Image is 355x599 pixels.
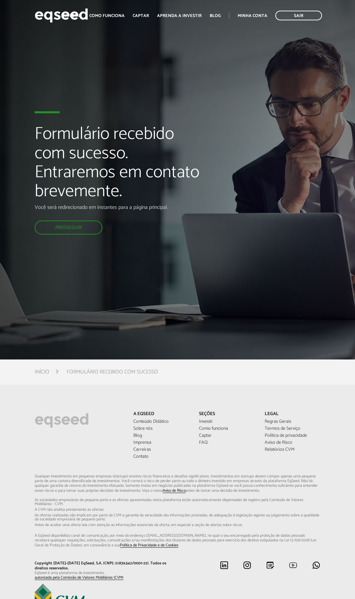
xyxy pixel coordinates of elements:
[157,14,202,18] a: Aprenda a investir
[312,561,320,569] img: whatsapp.svg
[35,561,173,571] p: Copyright [DATE]-[DATE] EqSeed, S.A. (CNPJ: 21.839.542/0001-22). Todos os direitos reservados.
[265,419,320,424] a: Regras Gerais
[265,426,320,431] a: Termos de Serviço
[35,369,49,375] a: Início
[238,14,267,18] a: Minha conta
[133,411,189,417] p: A EqSeed
[35,571,173,580] p: EqSeed é uma plataforma de investimento
[35,523,321,527] span: Antes de aceitar uma oferta leia com atenção as informações essenciais da oferta, em especial...
[163,489,186,493] a: Aviso de Risco
[35,498,321,506] span: As sociedades empresárias de pequeno porte e as ofertas apresentadas nesta plataforma estão aut...
[35,576,123,580] a: autorizada pela Comissão de Valores Mobiliários (CVM)
[62,14,81,18] a: Investir
[133,426,189,431] a: Sobre nós
[35,125,202,204] h1: Formulário recebido com sucesso. Entraremos em contato brevemente.
[199,433,255,438] a: Captar
[266,561,274,569] img: blog.svg
[199,440,255,445] a: FAQ
[220,561,228,569] img: linkedin.svg
[243,561,251,569] img: instagram.svg
[265,447,320,452] a: Relatórios CVM
[89,14,125,18] a: Como funciona
[35,508,321,512] span: A CVM não analisa previamente as ofertas.
[35,411,89,429] img: EqSeed Logo
[35,204,202,211] p: Você será redirecionado em instantes para a página principal.
[133,440,189,445] a: Imprensa
[120,543,178,548] a: Política de Privacidade e de Cookies
[35,513,321,521] span: As ofertas realizadas não implicam por parte da CVM a garantia da veracidade das informações p...
[275,11,322,20] a: Sair
[265,411,320,417] p: Legal
[133,433,189,438] a: Blog
[265,433,320,438] a: Política de privacidade
[210,14,221,18] a: Blog
[133,447,189,452] a: Carreiras
[35,7,88,24] img: EqSeed
[265,440,320,445] a: Aviso de Risco
[133,419,189,424] a: Conteúdo Didático
[199,411,255,417] p: Seções
[67,367,158,376] li: Formulário recebido com sucesso
[35,221,102,235] a: Prosseguir
[133,14,149,18] a: Captar
[133,454,189,459] a: Contato
[199,419,255,424] a: Investir
[35,474,321,548] p: Qualquer investimento em pequenas empresas (startups) envolve riscos financeiros e desafios signi...
[289,561,297,569] img: youtube.svg
[199,426,255,431] a: Como funciona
